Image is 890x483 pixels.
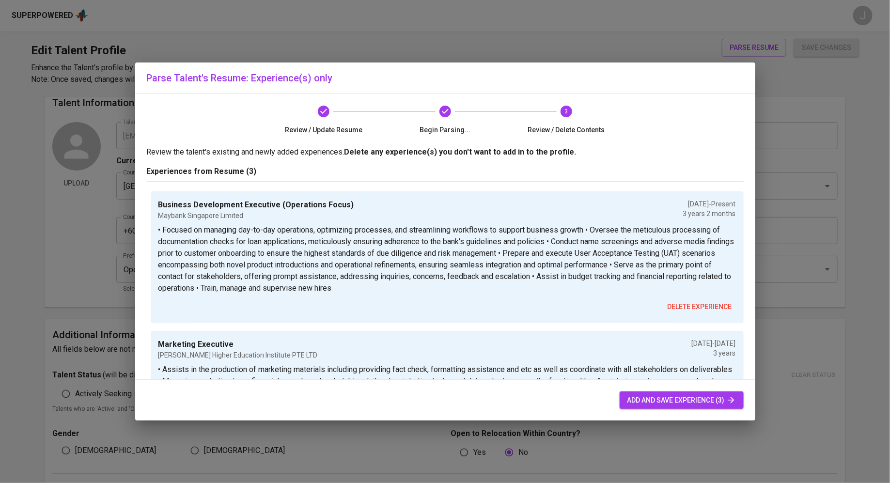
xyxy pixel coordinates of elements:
[158,224,736,294] p: • Focused on managing day-to-day operations, optimizing processes, and streamlining workflows to ...
[692,339,736,348] p: [DATE] - [DATE]
[147,70,744,86] h6: Parse Talent's Resume: Experience(s) only
[683,199,736,209] p: [DATE] - Present
[344,147,577,156] b: Delete any experience(s) you don't want to add in to the profile.
[627,394,736,406] span: add and save experience (3)
[147,166,744,177] p: Experiences from Resume (3)
[664,298,736,316] button: delete experience
[158,364,736,422] p: • Assists in the production of marketing materials including providing fact check, formatting ass...
[388,125,502,135] span: Begin Parsing...
[158,350,318,360] p: [PERSON_NAME] Higher Education Institute PTE LTD
[158,199,354,211] p: Business Development Executive (Operations Focus)
[565,108,568,115] text: 3
[683,209,736,218] p: 3 years 2 months
[620,391,744,409] button: add and save experience (3)
[267,125,381,135] span: Review / Update Resume
[668,301,732,313] span: delete experience
[158,339,318,350] p: Marketing Executive
[692,348,736,358] p: 3 years
[158,211,354,220] p: Maybank Singapore Limited
[510,125,624,135] span: Review / Delete Contents
[147,146,744,158] p: Review the talent's existing and newly added experiences.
